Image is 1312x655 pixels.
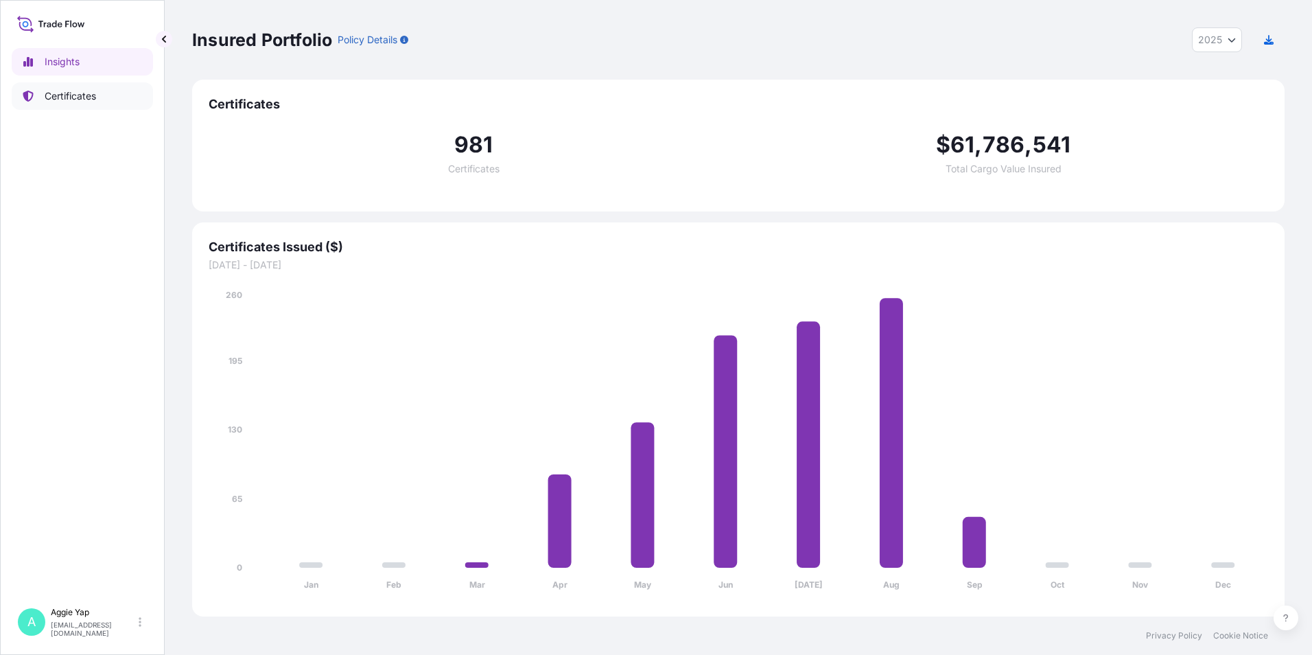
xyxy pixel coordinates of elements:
[237,562,242,573] tspan: 0
[974,134,982,156] span: ,
[552,579,567,590] tspan: Apr
[232,494,242,504] tspan: 65
[1192,27,1242,52] button: Year Selector
[950,134,974,156] span: 61
[967,579,983,590] tspan: Sep
[1146,630,1202,641] a: Privacy Policy
[192,29,332,51] p: Insured Portfolio
[51,607,136,618] p: Aggie Yap
[45,55,80,69] p: Insights
[228,424,242,435] tspan: 130
[1051,579,1065,590] tspan: Oct
[209,258,1268,272] span: [DATE] - [DATE]
[448,164,500,174] span: Certificates
[936,134,950,156] span: $
[12,48,153,76] a: Insights
[12,82,153,110] a: Certificates
[469,579,485,590] tspan: Mar
[229,356,242,366] tspan: 195
[45,89,96,103] p: Certificates
[209,96,1268,113] span: Certificates
[1215,579,1231,590] tspan: Dec
[386,579,401,590] tspan: Feb
[1024,134,1032,156] span: ,
[454,134,493,156] span: 981
[209,239,1268,255] span: Certificates Issued ($)
[27,615,36,629] span: A
[226,290,242,300] tspan: 260
[1198,33,1222,47] span: 2025
[634,579,652,590] tspan: May
[795,579,823,590] tspan: [DATE]
[304,579,318,590] tspan: Jan
[983,134,1025,156] span: 786
[883,579,900,590] tspan: Aug
[1213,630,1268,641] a: Cookie Notice
[51,621,136,637] p: [EMAIL_ADDRESS][DOMAIN_NAME]
[718,579,733,590] tspan: Jun
[946,164,1062,174] span: Total Cargo Value Insured
[1132,579,1149,590] tspan: Nov
[338,33,397,47] p: Policy Details
[1033,134,1071,156] span: 541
